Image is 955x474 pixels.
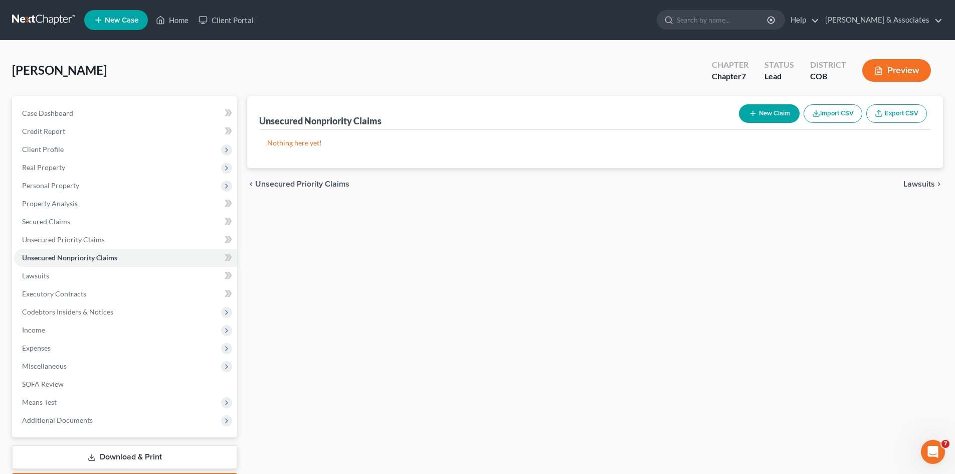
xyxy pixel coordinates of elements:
[739,104,800,123] button: New Claim
[22,271,49,280] span: Lawsuits
[22,362,67,370] span: Miscellaneous
[765,59,794,71] div: Status
[14,375,237,393] a: SOFA Review
[22,416,93,424] span: Additional Documents
[903,180,935,188] span: Lawsuits
[804,104,862,123] button: Import CSV
[712,71,748,82] div: Chapter
[712,59,748,71] div: Chapter
[255,180,349,188] span: Unsecured Priority Claims
[151,11,194,29] a: Home
[14,104,237,122] a: Case Dashboard
[22,181,79,190] span: Personal Property
[22,380,64,388] span: SOFA Review
[22,235,105,244] span: Unsecured Priority Claims
[14,122,237,140] a: Credit Report
[765,71,794,82] div: Lead
[866,104,927,123] a: Export CSV
[921,440,945,464] iframe: Intercom live chat
[820,11,942,29] a: [PERSON_NAME] & Associates
[14,213,237,231] a: Secured Claims
[22,307,113,316] span: Codebtors Insiders & Notices
[903,180,943,188] button: Lawsuits chevron_right
[22,199,78,208] span: Property Analysis
[22,326,45,334] span: Income
[22,145,64,153] span: Client Profile
[786,11,819,29] a: Help
[741,71,746,81] span: 7
[941,440,949,448] span: 7
[22,109,73,117] span: Case Dashboard
[862,59,931,82] button: Preview
[22,163,65,172] span: Real Property
[22,344,51,352] span: Expenses
[810,59,846,71] div: District
[12,63,107,77] span: [PERSON_NAME]
[247,180,255,188] i: chevron_left
[259,115,381,127] div: Unsecured Nonpriority Claims
[22,253,117,262] span: Unsecured Nonpriority Claims
[677,11,769,29] input: Search by name...
[14,231,237,249] a: Unsecured Priority Claims
[935,180,943,188] i: chevron_right
[247,180,349,188] button: chevron_left Unsecured Priority Claims
[105,17,138,24] span: New Case
[810,71,846,82] div: COB
[14,195,237,213] a: Property Analysis
[267,138,923,148] p: Nothing here yet!
[194,11,259,29] a: Client Portal
[22,217,70,226] span: Secured Claims
[22,127,65,135] span: Credit Report
[14,267,237,285] a: Lawsuits
[14,285,237,303] a: Executory Contracts
[14,249,237,267] a: Unsecured Nonpriority Claims
[22,289,86,298] span: Executory Contracts
[22,398,57,406] span: Means Test
[12,445,237,469] a: Download & Print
